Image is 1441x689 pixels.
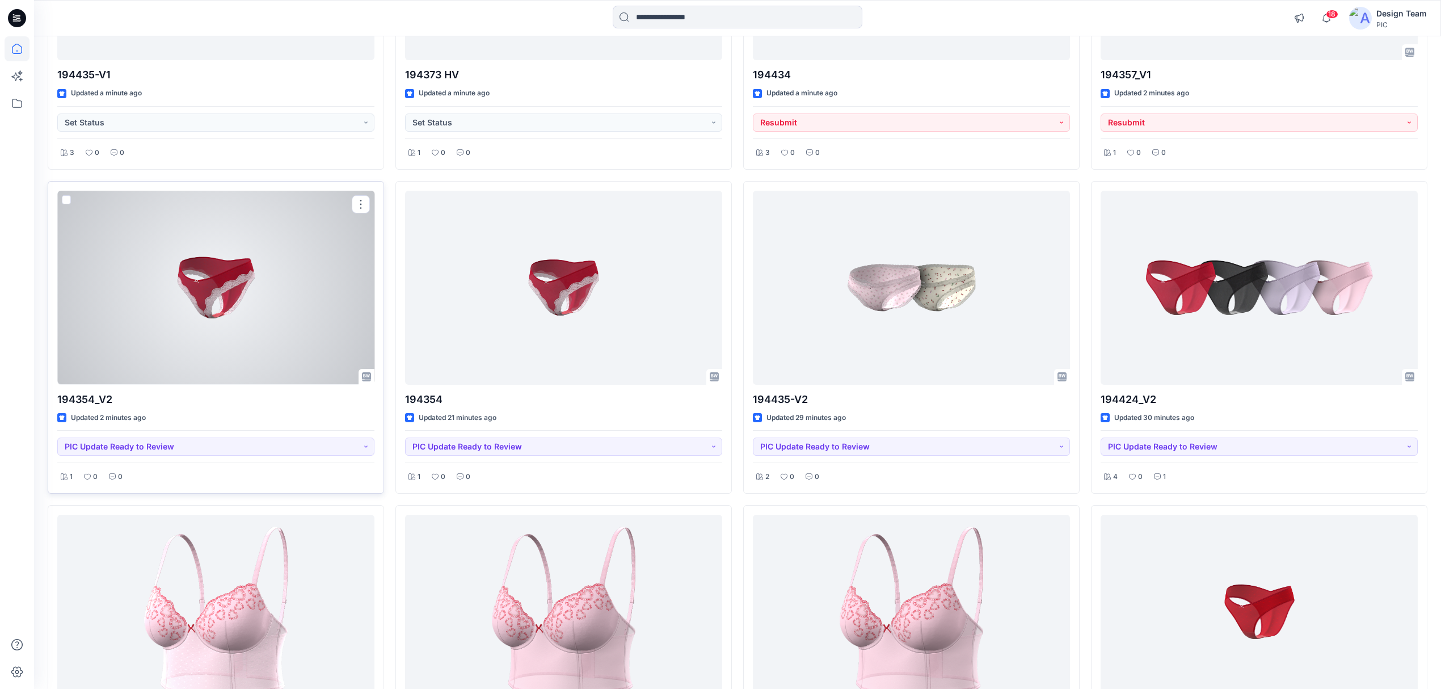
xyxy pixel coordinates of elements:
p: 0 [466,471,470,483]
p: 0 [118,471,123,483]
p: 194354_V2 [57,392,374,407]
p: Updated a minute ago [419,87,490,99]
p: 0 [441,147,445,159]
p: Updated 2 minutes ago [71,412,146,424]
p: 194435-V1 [57,67,374,83]
p: 1 [1113,147,1116,159]
p: Updated 30 minutes ago [1114,412,1194,424]
p: Updated a minute ago [766,87,837,99]
p: 1 [418,147,420,159]
p: Updated a minute ago [71,87,142,99]
p: 194357_V1 [1101,67,1418,83]
p: 1 [418,471,420,483]
p: 0 [815,471,819,483]
p: 0 [93,471,98,483]
p: 1 [70,471,73,483]
img: avatar [1349,7,1372,30]
p: 0 [815,147,820,159]
p: 0 [120,147,124,159]
p: 194354 [405,392,722,407]
p: 4 [1113,471,1118,483]
p: 0 [95,147,99,159]
p: Updated 21 minutes ago [419,412,496,424]
p: 0 [790,147,795,159]
p: 0 [790,471,794,483]
p: Updated 2 minutes ago [1114,87,1189,99]
p: 0 [1136,147,1141,159]
a: 194435-V2 [753,191,1070,385]
a: 194354_V2 [57,191,374,385]
p: 194424_V2 [1101,392,1418,407]
p: 0 [1161,147,1166,159]
p: 0 [1138,471,1143,483]
a: 194424_V2 [1101,191,1418,385]
p: Updated 29 minutes ago [766,412,846,424]
p: 2 [765,471,769,483]
div: Design Team [1376,7,1427,20]
p: 194434 [753,67,1070,83]
p: 194373 HV [405,67,722,83]
a: 194354 [405,191,722,385]
p: 194435-V2 [753,392,1070,407]
p: 0 [441,471,445,483]
p: 3 [765,147,770,159]
p: 3 [70,147,74,159]
p: 0 [466,147,470,159]
div: PIC [1376,20,1427,29]
p: 1 [1163,471,1166,483]
span: 18 [1326,10,1338,19]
